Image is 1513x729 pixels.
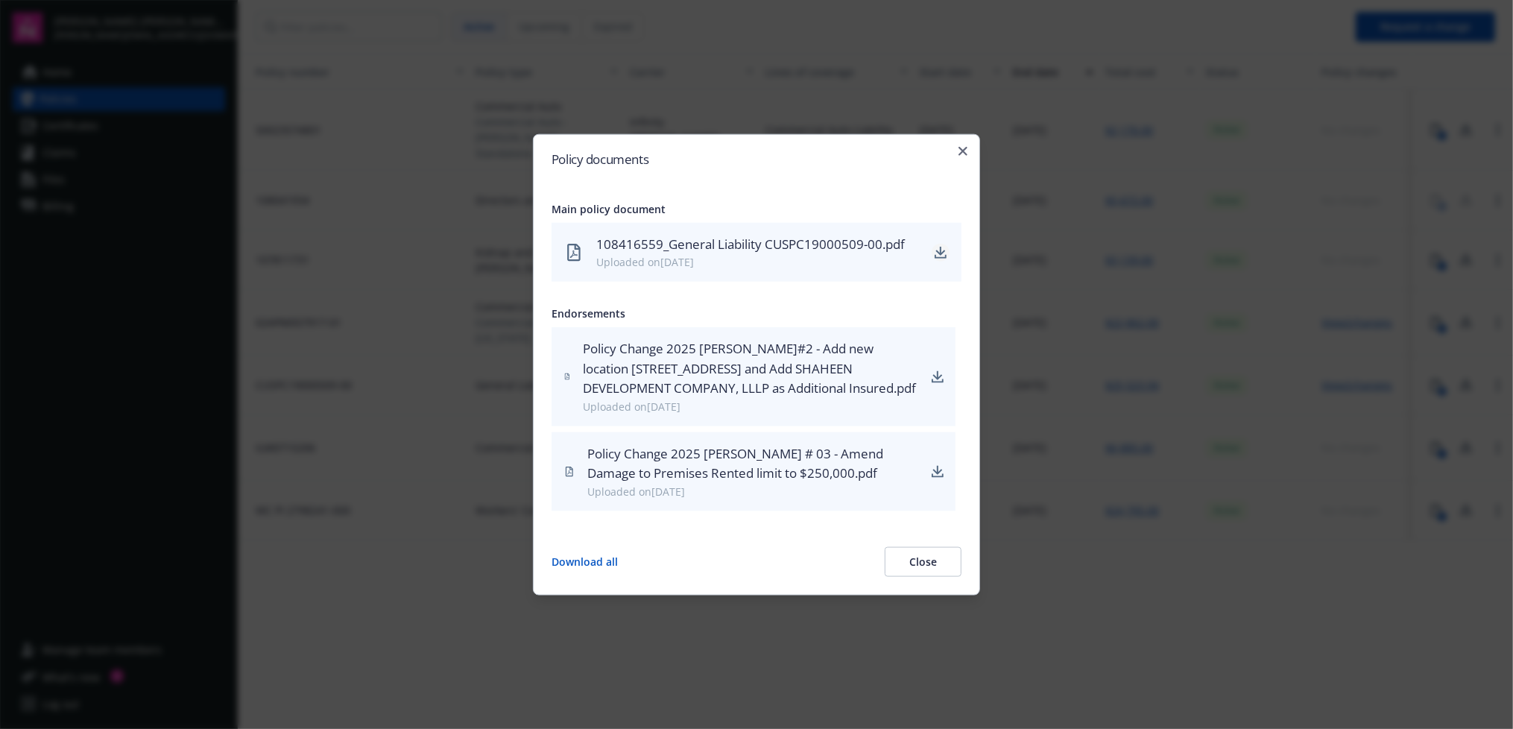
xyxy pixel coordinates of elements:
[552,306,961,321] div: Endorsements
[552,201,961,217] div: Main policy document
[587,444,920,483] div: Policy Change 2025 [PERSON_NAME] # 03 - Amend Damage to Premises Rented limit to $250,000.pdf
[552,546,618,576] button: Download all
[552,153,961,165] h2: Policy documents
[932,462,944,480] a: download
[587,483,920,499] div: Uploaded on [DATE]
[596,254,920,270] div: Uploaded on [DATE]
[583,398,920,414] div: Uploaded on [DATE]
[932,367,944,385] a: download
[932,243,950,261] a: download
[885,546,961,576] button: Close
[596,235,920,254] div: 108416559_General Liability CUSPC19000509-00.pdf
[583,339,920,398] div: Policy Change 2025 [PERSON_NAME]#2 - Add new location [STREET_ADDRESS] and Add SHAHEEN DEVELOPMEN...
